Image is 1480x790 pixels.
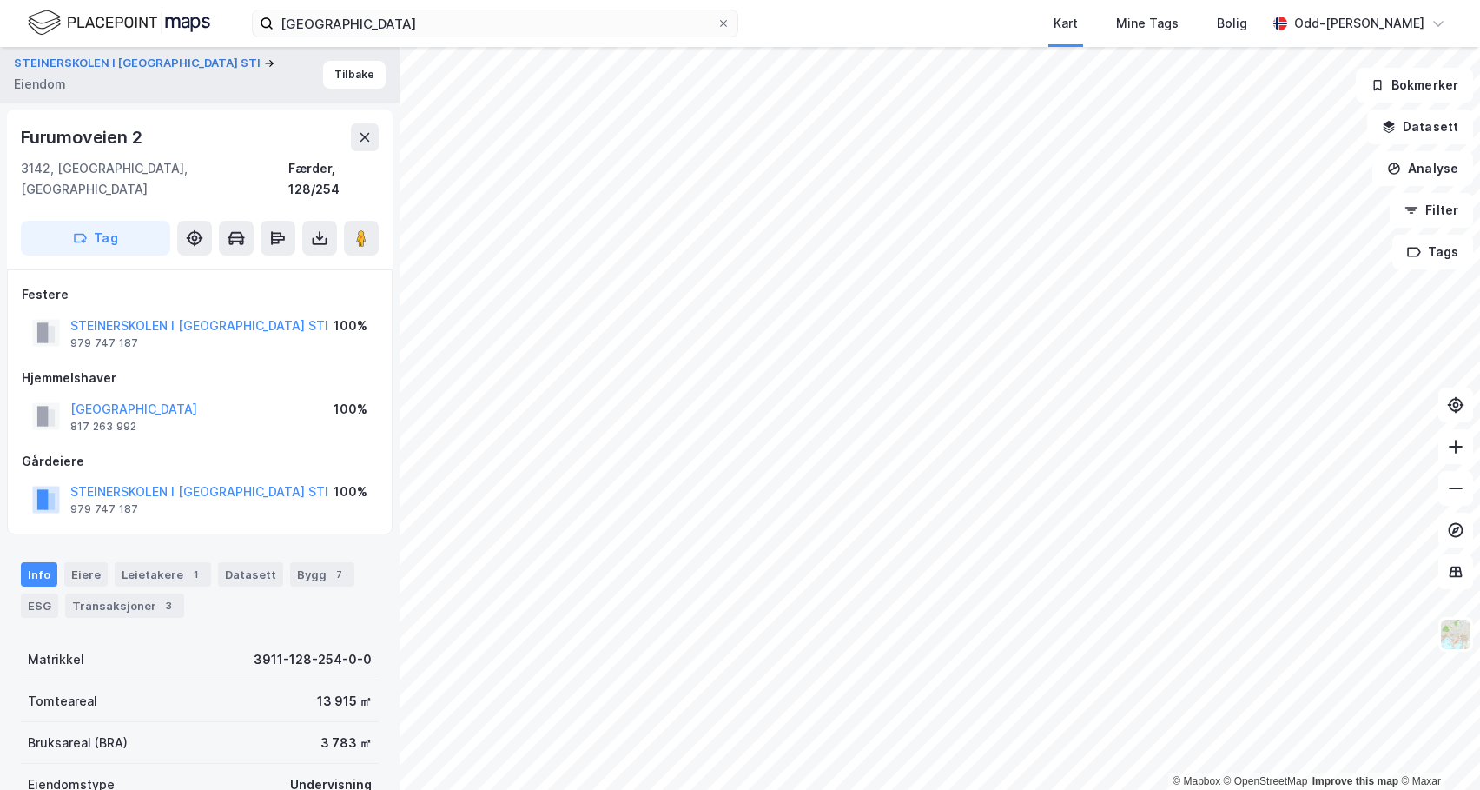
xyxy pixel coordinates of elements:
[288,158,379,200] div: Færder, 128/254
[1392,235,1473,269] button: Tags
[65,594,184,618] div: Transaksjoner
[1173,775,1220,787] a: Mapbox
[334,399,367,420] div: 100%
[1312,775,1398,787] a: Improve this map
[320,733,372,753] div: 3 783 ㎡
[28,8,210,38] img: logo.f888ab2527a4732fd821a326f86c7f29.svg
[254,649,372,670] div: 3911-128-254-0-0
[28,649,84,670] div: Matrikkel
[22,284,378,305] div: Festere
[70,336,138,350] div: 979 747 187
[64,562,108,587] div: Eiere
[334,481,367,502] div: 100%
[21,123,145,151] div: Furumoveien 2
[1439,618,1472,651] img: Z
[330,566,347,583] div: 7
[187,566,204,583] div: 1
[22,368,378,388] div: Hjemmelshaver
[323,61,386,89] button: Tilbake
[1367,110,1473,144] button: Datasett
[1054,13,1078,34] div: Kart
[14,55,264,72] button: STEINERSKOLEN I [GEOGRAPHIC_DATA] STI
[317,691,372,712] div: 13 915 ㎡
[290,562,354,587] div: Bygg
[70,420,136,434] div: 817 263 992
[1393,707,1480,790] div: Kontrollprogram for chat
[1217,13,1247,34] div: Bolig
[21,594,58,618] div: ESG
[28,691,97,712] div: Tomteareal
[21,221,170,256] button: Tag
[14,74,66,95] div: Eiendom
[1393,707,1480,790] iframe: Chat Widget
[1390,193,1473,228] button: Filter
[21,562,57,587] div: Info
[274,10,717,37] input: Søk på adresse, matrikkel, gårdeiere, leietakere eller personer
[1116,13,1179,34] div: Mine Tags
[1224,775,1308,787] a: OpenStreetMap
[21,158,288,200] div: 3142, [GEOGRAPHIC_DATA], [GEOGRAPHIC_DATA]
[1356,68,1473,103] button: Bokmerker
[160,597,177,614] div: 3
[115,562,211,587] div: Leietakere
[22,451,378,472] div: Gårdeiere
[1294,13,1424,34] div: Odd-[PERSON_NAME]
[334,315,367,336] div: 100%
[1372,151,1473,186] button: Analyse
[218,562,283,587] div: Datasett
[28,733,128,753] div: Bruksareal (BRA)
[70,502,138,516] div: 979 747 187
